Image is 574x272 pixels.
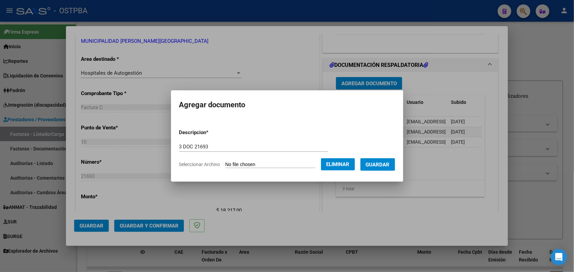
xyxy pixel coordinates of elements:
button: Eliminar [321,158,355,170]
div: Open Intercom Messenger [551,249,567,265]
button: Guardar [360,158,395,171]
span: Eliminar [326,161,350,167]
p: Descripcion [179,129,244,137]
span: Seleccionar Archivo [179,162,220,167]
span: Guardar [366,162,390,168]
h2: Agregar documento [179,98,395,111]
